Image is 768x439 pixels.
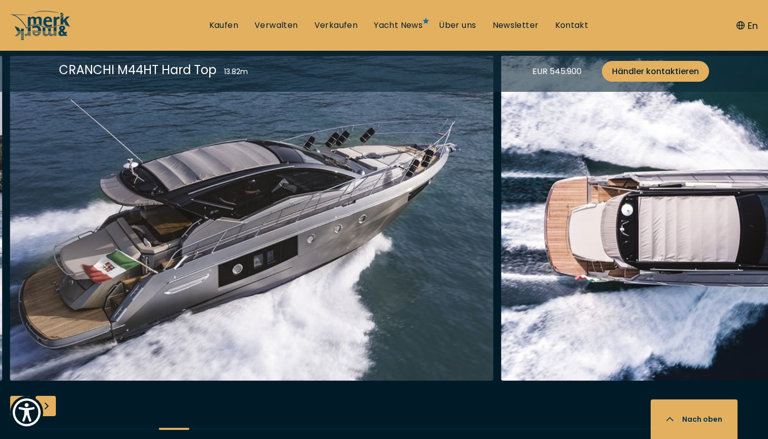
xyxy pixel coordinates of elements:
a: Newsletter [493,20,539,31]
a: Yacht News [374,20,423,31]
div: Previous slide [10,396,30,416]
button: En [737,19,758,32]
div: Next slide [36,396,56,416]
a: Über uns [439,20,476,31]
button: Nach oben [651,399,738,439]
a: Händler kontaktieren [602,61,709,82]
span: Händler kontaktieren [612,65,699,78]
div: EUR 545.900 [532,65,582,78]
button: Show Accessibility Preferences [10,396,43,429]
img: Merk&Merk [10,56,494,381]
a: Verkaufen [314,20,358,31]
a: Verwalten [254,20,298,31]
div: CRANCHI M44HT Hard Top [59,61,216,79]
a: Kaufen [209,20,238,31]
a: Kontakt [555,20,589,31]
div: 13.82 m [224,66,248,77]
